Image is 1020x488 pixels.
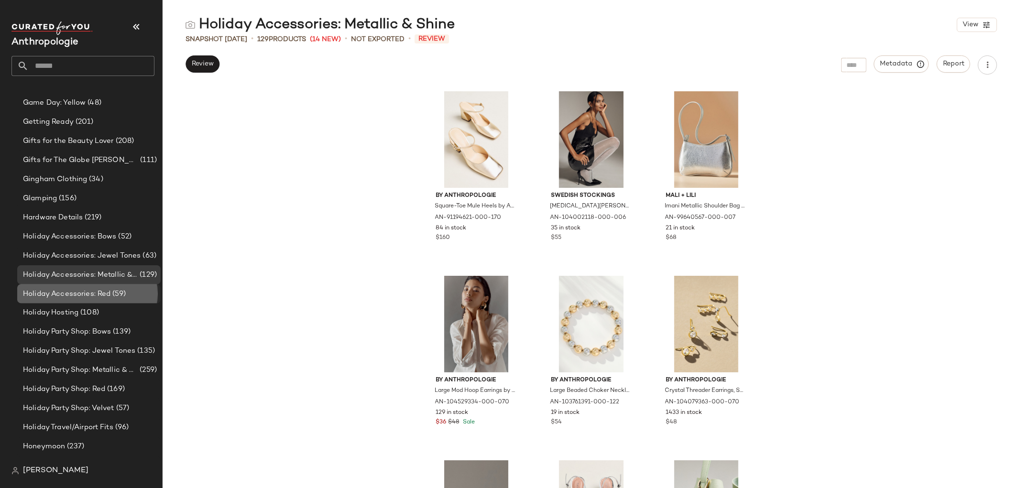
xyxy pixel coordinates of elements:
span: Metadata [880,60,923,68]
span: 1433 in stock [666,409,702,417]
span: Holiday Hosting [23,308,78,319]
span: • [251,33,253,45]
span: Swedish Stockings [551,192,632,200]
span: (169) [105,384,125,395]
span: $36 [436,418,447,427]
span: Review [415,34,449,43]
span: Holiday Party Shop: Bows [23,327,111,338]
span: 129 [257,36,269,43]
span: (102) [121,461,141,472]
span: AN-104002118-000-006 [550,214,626,222]
img: 91194621_170_b [428,91,525,188]
img: 104529334_070_b14 [428,276,525,372]
span: Report [943,60,965,68]
span: By Anthropologie [436,192,517,200]
span: (259) [138,365,157,376]
span: Hardware Details [23,212,83,223]
span: (156) [57,193,77,204]
span: Gingham Clothing [23,174,87,185]
span: By Anthropologie [666,376,747,385]
span: Holiday Party Shop: Velvet [23,403,114,414]
img: 103761391_122_b [543,276,639,372]
span: $55 [551,234,561,242]
div: Holiday Accessories: Metallic & Shine [186,15,455,34]
span: AN-91194621-000-170 [435,214,502,222]
span: Gifts for the Beauty Lover [23,136,114,147]
img: 104002118_006_p [543,91,639,188]
span: By Anthropologie [551,376,632,385]
span: $48 [449,418,460,427]
span: Square-Toe Mule Heels by Anthropologie in Gold, Women's, Size: 9, Leather [435,202,516,211]
span: Jewelry: Statement Jewelry [23,461,121,472]
span: Holiday Party Shop: Metallic & Shine [23,365,138,376]
span: Large Mod Hoop Earrings by Anthropologie in Gold, Women's, Gold/Plated Brass [435,387,516,395]
img: svg%3e [11,467,19,475]
span: Holiday Party Shop: Red [23,384,105,395]
span: (237) [65,442,84,453]
span: Current Company Name [11,37,78,47]
img: cfy_white_logo.C9jOOHJF.svg [11,22,93,35]
span: By Anthropologie [436,376,517,385]
button: Report [937,55,970,73]
span: (201) [74,117,94,128]
button: Metadata [874,55,929,73]
span: Holiday Party Shop: Jewel Tones [23,346,135,357]
span: 21 in stock [666,224,695,233]
span: (14 New) [310,34,341,44]
span: Glamping [23,193,57,204]
span: (108) [78,308,99,319]
span: Honeymoon [23,442,65,453]
span: Imani Metallic Shoulder Bag by Mali + Lili in Silver, Women's, Polyurethane at Anthropologie [665,202,746,211]
span: • [408,33,411,45]
span: 19 in stock [551,409,580,417]
span: Large Beaded Choker Necklace by Anthropologie in Gold, Women's, Glass [550,387,631,395]
span: Holiday Accessories: Bows [23,231,117,242]
span: Holiday Accessories: Jewel Tones [23,250,141,261]
span: 35 in stock [551,224,581,233]
span: (57) [114,403,130,414]
span: (59) [110,289,126,300]
span: Snapshot [DATE] [186,34,247,44]
span: 129 in stock [436,409,469,417]
span: Holiday Travel/Airport Fits [23,423,113,434]
span: AN-99640567-000-007 [665,214,736,222]
span: View [962,21,978,29]
span: [MEDICAL_DATA][PERSON_NAME] Sheer Tights by Swedish Stockings in Grey, Women's, Size: Large, Poly... [550,202,631,211]
span: (139) [111,327,131,338]
span: (96) [113,423,129,434]
span: (111) [138,155,157,166]
span: $54 [551,418,562,427]
span: Holiday Accessories: Red [23,289,110,300]
span: AN-104529334-000-070 [435,398,510,407]
span: Review [191,60,214,68]
span: (63) [141,250,157,261]
div: Products [257,34,306,44]
span: Not Exported [351,34,405,44]
span: Gifts for The Globe [PERSON_NAME] [23,155,138,166]
span: (52) [117,231,132,242]
img: 104079363_070_b [658,276,755,372]
span: (135) [135,346,155,357]
span: (219) [83,212,101,223]
span: (34) [87,174,103,185]
span: (129) [138,270,157,281]
img: svg%3e [186,20,195,30]
span: (48) [86,98,101,108]
button: View [957,18,997,32]
span: Holiday Accessories: Metallic & Shine [23,270,138,281]
span: Getting Ready [23,117,74,128]
span: $68 [666,234,677,242]
button: Review [186,55,219,73]
span: [PERSON_NAME] [23,465,88,477]
span: $160 [436,234,450,242]
span: Mali + Lili [666,192,747,200]
span: Sale [461,419,475,425]
span: • [345,33,347,45]
span: Game Day: Yellow [23,98,86,108]
span: AN-104079363-000-070 [665,398,740,407]
img: 99640567_007_b [658,91,755,188]
span: AN-103761391-000-122 [550,398,619,407]
span: 84 in stock [436,224,467,233]
span: $48 [666,418,677,427]
span: Crystal Threader Earrings, Set of 3 by Anthropologie in Gold, Women's, Gold/Plated Brass/Cubic Zi... [665,387,746,395]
